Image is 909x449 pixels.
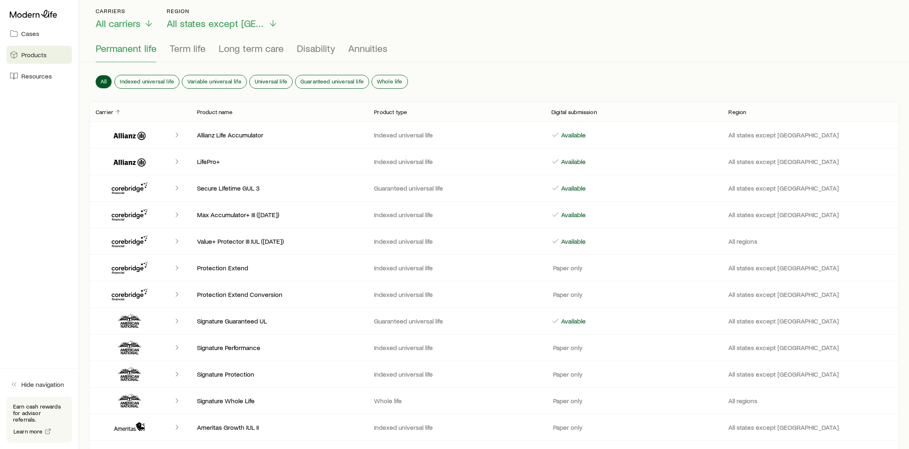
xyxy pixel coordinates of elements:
[13,429,43,434] span: Learn more
[551,397,582,405] p: Paper only
[297,43,335,54] span: Disability
[21,29,39,38] span: Cases
[187,78,242,85] span: Variable universal life
[560,157,586,166] p: Available
[551,343,582,352] p: Paper only
[374,109,407,115] p: Product type
[197,157,361,166] p: LifePro+
[728,211,893,219] p: All states except [GEOGRAPHIC_DATA]
[551,423,582,431] p: Paper only
[728,131,893,139] p: All states except [GEOGRAPHIC_DATA]
[728,237,893,245] p: All regions
[551,109,597,115] p: Digital submission
[377,78,403,85] span: Whole life
[96,18,141,29] span: All carriers
[96,109,113,115] p: Carrier
[728,109,746,115] p: Region
[7,397,72,442] div: Earn cash rewards for advisor referrals.Learn more
[560,131,586,139] p: Available
[728,370,893,378] p: All states except [GEOGRAPHIC_DATA]
[197,343,361,352] p: Signature Performance
[167,8,278,14] p: Region
[96,43,893,62] div: Product types
[348,43,387,54] span: Annuities
[13,403,65,423] p: Earn cash rewards for advisor referrals.
[197,317,361,325] p: Signature Guaranteed UL
[560,184,586,192] p: Available
[167,18,265,29] span: All states except [GEOGRAPHIC_DATA]
[197,184,361,192] p: Secure Lifetime GUL 3
[182,75,246,88] button: Variable universal life
[728,397,893,405] p: All regions
[296,75,369,88] button: Guaranteed universal life
[374,317,538,325] p: Guaranteed universal life
[7,25,72,43] a: Cases
[728,423,893,431] p: All states except [GEOGRAPHIC_DATA]
[197,211,361,219] p: Max Accumulator+ III ([DATE])
[167,8,278,29] button: RegionAll states except [GEOGRAPHIC_DATA]
[374,184,538,192] p: Guaranteed universal life
[7,67,72,85] a: Resources
[7,46,72,64] a: Products
[728,317,893,325] p: All states except [GEOGRAPHIC_DATA]
[560,317,586,325] p: Available
[560,237,586,245] p: Available
[728,343,893,352] p: All states except [GEOGRAPHIC_DATA]
[374,370,538,378] p: Indexed universal life
[551,264,582,272] p: Paper only
[374,264,538,272] p: Indexed universal life
[197,423,361,431] p: Ameritas Growth IUL II
[197,264,361,272] p: Protection Extend
[197,290,361,299] p: Protection Extend Conversion
[300,78,364,85] span: Guaranteed universal life
[115,75,179,88] button: Indexed universal life
[197,397,361,405] p: Signature Whole Life
[374,343,538,352] p: Indexed universal life
[728,184,893,192] p: All states except [GEOGRAPHIC_DATA]
[374,397,538,405] p: Whole life
[101,78,107,85] span: All
[374,211,538,219] p: Indexed universal life
[21,51,47,59] span: Products
[120,78,174,85] span: Indexed universal life
[551,290,582,299] p: Paper only
[372,75,407,88] button: Whole life
[21,380,64,388] span: Hide navigation
[170,43,206,54] span: Term life
[197,237,361,245] p: Value+ Protector III IUL ([DATE])
[374,131,538,139] p: Indexed universal life
[7,375,72,393] button: Hide navigation
[374,157,538,166] p: Indexed universal life
[728,264,893,272] p: All states except [GEOGRAPHIC_DATA]
[374,423,538,431] p: Indexed universal life
[197,109,233,115] p: Product name
[96,8,154,14] p: Carriers
[96,43,157,54] span: Permanent life
[96,8,154,29] button: CarriersAll carriers
[96,75,112,88] button: All
[21,72,52,80] span: Resources
[374,290,538,299] p: Indexed universal life
[560,211,586,219] p: Available
[197,370,361,378] p: Signature Protection
[551,370,582,378] p: Paper only
[219,43,284,54] span: Long term care
[728,157,893,166] p: All states except [GEOGRAPHIC_DATA]
[197,131,361,139] p: Allianz Life Accumulator
[728,290,893,299] p: All states except [GEOGRAPHIC_DATA]
[255,78,287,85] span: Universal life
[374,237,538,245] p: Indexed universal life
[250,75,292,88] button: Universal life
